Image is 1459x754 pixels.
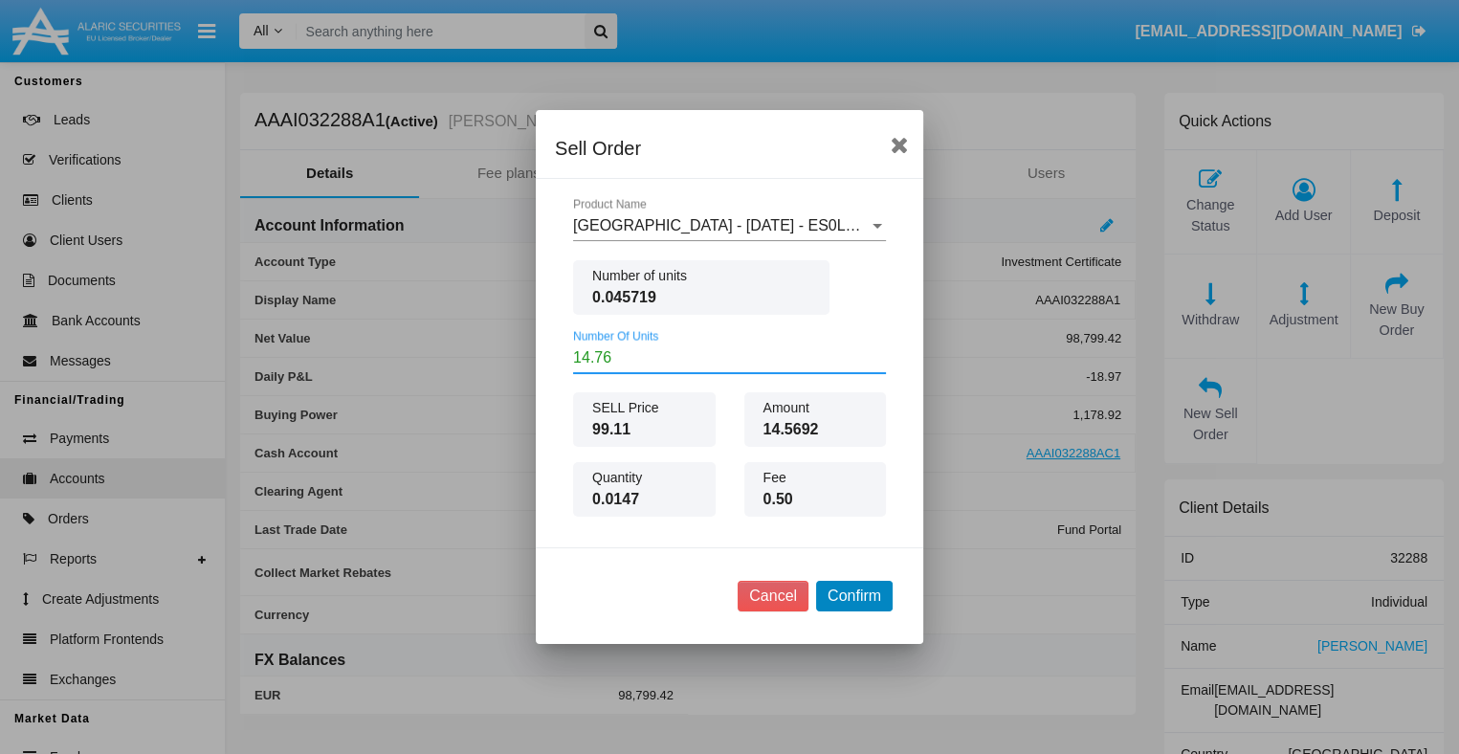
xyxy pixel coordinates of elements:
span: 0.045719 [592,286,810,309]
span: Fee [763,468,868,488]
span: [GEOGRAPHIC_DATA] - [DATE] - ES0L02603063 [573,217,914,233]
span: Quantity [592,468,696,488]
span: 0.0147 [592,488,696,511]
span: Amount [763,398,868,418]
span: 14.5692 [763,418,868,441]
button: Confirm [816,581,893,611]
span: 0.50 [763,488,868,511]
span: SELL Price [592,398,696,418]
div: Sell Order [555,133,904,164]
span: Number of units [592,266,810,286]
button: Cancel [738,581,808,611]
span: 99.11 [592,418,696,441]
